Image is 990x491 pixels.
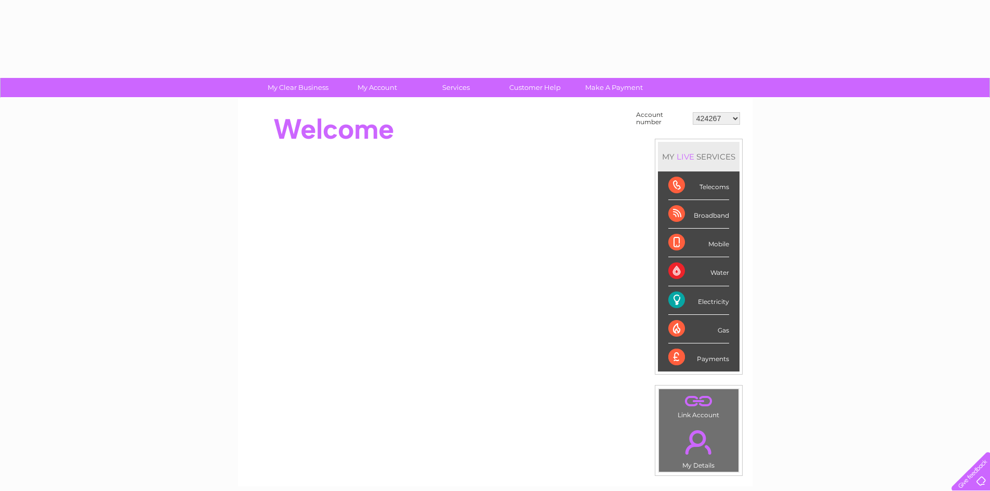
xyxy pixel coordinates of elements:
div: Gas [668,315,729,343]
div: Payments [668,343,729,371]
div: Mobile [668,229,729,257]
div: LIVE [675,152,696,162]
td: My Details [658,421,739,472]
div: MY SERVICES [658,142,740,171]
div: Broadband [668,200,729,229]
a: My Account [334,78,420,97]
a: Make A Payment [571,78,657,97]
a: . [662,424,736,460]
a: . [662,392,736,410]
td: Link Account [658,389,739,421]
div: Water [668,257,729,286]
div: Telecoms [668,171,729,200]
a: My Clear Business [255,78,341,97]
a: Customer Help [492,78,578,97]
div: Electricity [668,286,729,315]
td: Account number [633,109,690,128]
a: Services [413,78,499,97]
